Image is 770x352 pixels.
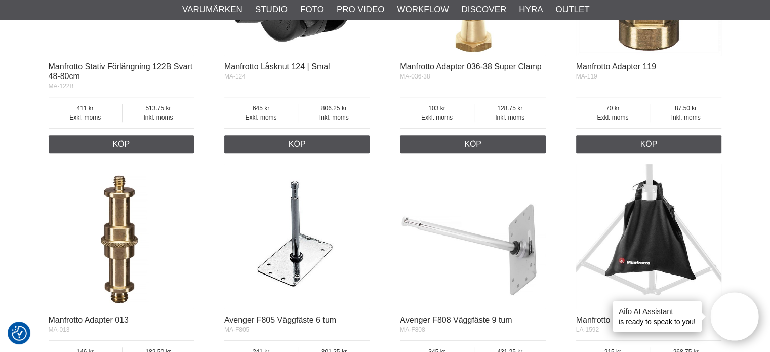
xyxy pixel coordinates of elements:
span: 128.75 [474,104,546,113]
a: Studio [255,3,288,16]
span: MA-F805 [224,326,249,333]
span: Inkl. moms [298,113,370,122]
span: Inkl. moms [474,113,546,122]
a: Varumärken [182,3,242,16]
span: MA-036-38 [400,73,430,80]
img: Revisit consent button [12,326,27,341]
span: 87.50 [650,104,721,113]
span: 806.25 [298,104,370,113]
a: Outlet [555,3,589,16]
span: 103 [400,104,473,113]
h4: Aifo AI Assistant [619,306,696,317]
a: Discover [461,3,506,16]
a: Manfrotto Låsknut 124 | Smal [224,62,330,71]
img: Manfrotto Sandbag [576,164,722,309]
a: Avenger F805 Väggfäste 6 tum [224,316,336,324]
span: Exkl. moms [400,113,473,122]
span: MA-122B [49,83,74,90]
a: Avenger F808 Väggfäste 9 tum [400,316,512,324]
a: Manfrotto Adapter 036-38 Super Clamp [400,62,541,71]
span: Exkl. moms [224,113,298,122]
a: Köp [576,135,722,153]
span: MA-F808 [400,326,425,333]
span: Exkl. moms [576,113,650,122]
a: Manfrotto Adapter 013 [49,316,129,324]
button: Samtyckesinställningar [12,324,27,342]
a: Köp [49,135,194,153]
span: MA-119 [576,73,597,80]
span: 513.75 [123,104,194,113]
a: Foto [300,3,324,16]
span: MA-013 [49,326,70,333]
div: is ready to speak to you! [613,301,702,332]
img: Manfrotto Adapter 013 [49,164,194,309]
span: Inkl. moms [123,113,194,122]
a: Köp [400,135,546,153]
a: Manfrotto Sandbag [576,316,645,324]
span: 645 [224,104,298,113]
img: Avenger F808 Väggfäste 9 tum [400,164,546,309]
span: 411 [49,104,122,113]
a: Manfrotto Stativ Förlängning 122B Svart 48-80cm [49,62,193,81]
a: Köp [224,135,370,153]
span: Exkl. moms [49,113,122,122]
span: Inkl. moms [650,113,721,122]
a: Manfrotto Adapter 119 [576,62,656,71]
a: Workflow [397,3,449,16]
a: Hyra [519,3,543,16]
img: Avenger F805 Väggfäste 6 tum [224,164,370,309]
a: Pro Video [337,3,384,16]
span: MA-124 [224,73,246,80]
span: LA-1592 [576,326,599,333]
span: 70 [576,104,650,113]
